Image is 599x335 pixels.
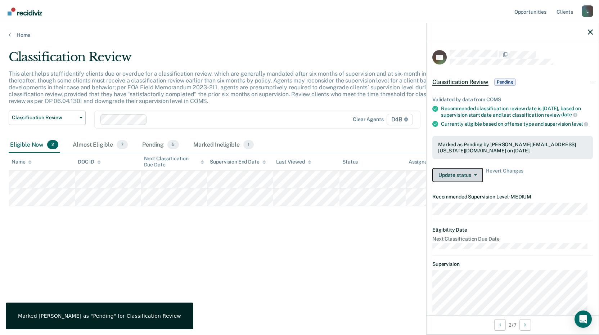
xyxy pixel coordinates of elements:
div: Marked as Pending by [PERSON_NAME][EMAIL_ADDRESS][US_STATE][DOMAIN_NAME] on [DATE]. [438,142,587,154]
button: Previous Opportunity [494,319,506,331]
div: Marked [PERSON_NAME] as "Pending" for Classification Review [18,313,181,319]
div: Assigned to [409,159,442,165]
div: DOC ID [78,159,101,165]
dt: Recommended Supervision Level MEDIUM [432,194,593,200]
div: Status [342,159,358,165]
div: Classification Review [9,50,458,70]
div: Supervision End Date [210,159,266,165]
span: 2 [47,140,58,149]
dt: Eligibility Date [432,227,593,233]
img: Recidiviz [8,8,42,15]
button: Next Opportunity [519,319,531,331]
button: Profile dropdown button [582,5,593,17]
span: D4B [387,114,413,125]
span: date [561,112,577,117]
span: Classification Review [432,79,488,86]
button: Update status [432,168,483,182]
div: Pending [141,137,180,153]
span: Pending [494,79,516,86]
dt: Supervision [432,261,593,267]
p: This alert helps staff identify clients due or overdue for a classification review, which are gen... [9,70,450,105]
a: Home [9,32,590,38]
span: • [509,194,510,200]
span: 1 [243,140,254,149]
div: Classification ReviewPending [427,71,599,94]
div: L [582,5,593,17]
div: Recommended classification review date is [DATE], based on supervision start date and last classi... [441,106,593,118]
span: level [572,121,588,127]
span: 5 [167,140,179,149]
span: Revert Changes [486,168,523,182]
div: Name [12,159,32,165]
div: Almost Eligible [71,137,129,153]
div: Clear agents [353,116,383,122]
div: Last Viewed [276,159,311,165]
dt: Next Classification Due Date [432,236,593,242]
div: Open Intercom Messenger [575,311,592,328]
span: Classification Review [12,115,77,121]
div: Validated by data from COMS [432,97,593,103]
div: Currently eligible based on offense type and supervision [441,121,593,127]
div: Eligible Now [9,137,60,153]
div: Marked Ineligible [192,137,255,153]
div: Next Classification Due Date [144,156,204,168]
span: 7 [117,140,128,149]
div: 2 / 7 [427,315,599,334]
